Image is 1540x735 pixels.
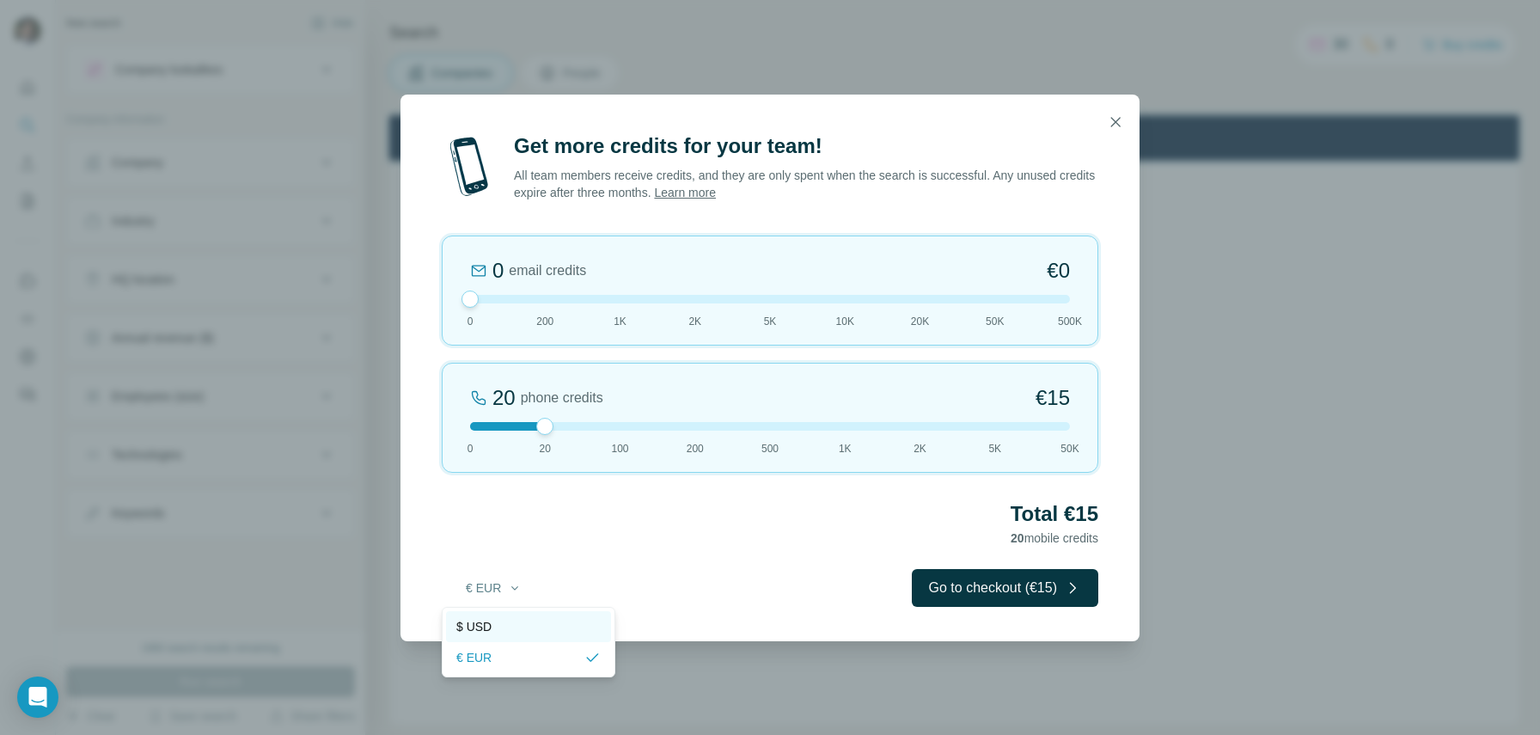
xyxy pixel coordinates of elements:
[492,257,504,285] div: 0
[988,441,1001,456] span: 5K
[456,618,492,635] span: $ USD
[509,260,586,281] span: email credits
[442,500,1098,528] h2: Total €15
[611,441,628,456] span: 100
[839,441,852,456] span: 1K
[492,384,516,412] div: 20
[687,441,704,456] span: 200
[536,314,553,329] span: 200
[986,314,1004,329] span: 50K
[442,132,497,201] img: mobile-phone
[467,441,474,456] span: 0
[1058,314,1082,329] span: 500K
[1011,531,1098,545] span: mobile credits
[654,186,716,199] a: Learn more
[17,677,58,718] div: Open Intercom Messenger
[540,441,551,456] span: 20
[1060,441,1079,456] span: 50K
[764,314,777,329] span: 5K
[444,3,687,41] div: Upgrade plan for full access to Surfe
[514,167,1098,201] p: All team members receive credits, and they are only spent when the search is successful. Any unus...
[614,314,626,329] span: 1K
[911,314,929,329] span: 20K
[467,314,474,329] span: 0
[914,441,926,456] span: 2K
[454,573,534,603] button: € EUR
[912,569,1098,607] button: Go to checkout (€15)
[521,388,603,408] span: phone credits
[1047,257,1070,285] span: €0
[688,314,701,329] span: 2K
[1036,384,1070,412] span: €15
[836,314,854,329] span: 10K
[761,441,779,456] span: 500
[1011,531,1024,545] span: 20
